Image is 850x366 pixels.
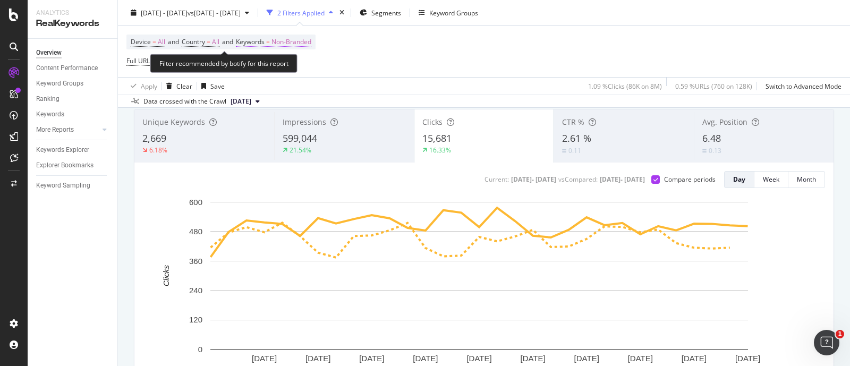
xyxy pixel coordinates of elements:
[574,354,599,363] text: [DATE]
[252,354,277,363] text: [DATE]
[724,171,754,188] button: Day
[429,8,478,17] div: Keyword Groups
[702,149,707,152] img: Equal
[36,160,110,171] a: Explorer Bookmarks
[422,117,443,127] span: Clicks
[429,146,451,155] div: 16.33%
[600,175,645,184] div: [DATE] - [DATE]
[484,175,509,184] div: Current:
[414,4,482,21] button: Keyword Groups
[36,109,110,120] a: Keywords
[797,175,816,184] div: Month
[36,8,109,18] div: Analytics
[588,81,662,90] div: 1.09 % Clicks ( 86K on 8M )
[761,78,841,95] button: Switch to Advanced Mode
[422,132,452,144] span: 15,681
[702,117,747,127] span: Avg. Position
[36,18,109,30] div: RealKeywords
[152,37,156,46] span: =
[131,37,151,46] span: Device
[36,78,83,89] div: Keyword Groups
[36,63,98,74] div: Content Performance
[141,81,157,90] div: Apply
[305,354,330,363] text: [DATE]
[189,227,202,236] text: 480
[212,35,219,49] span: All
[36,63,110,74] a: Content Performance
[763,175,779,184] div: Week
[271,35,311,49] span: Non-Branded
[682,354,707,363] text: [DATE]
[766,81,841,90] div: Switch to Advanced Mode
[207,37,210,46] span: =
[371,8,401,17] span: Segments
[142,117,205,127] span: Unique Keywords
[126,4,253,21] button: [DATE] - [DATE]vs[DATE] - [DATE]
[182,37,205,46] span: Country
[36,93,110,105] a: Ranking
[836,330,844,338] span: 1
[733,175,745,184] div: Day
[283,132,317,144] span: 599,044
[231,97,251,106] span: 2025 Jul. 25th
[36,78,110,89] a: Keyword Groups
[126,56,150,65] span: Full URL
[189,198,202,207] text: 600
[126,78,157,95] button: Apply
[36,109,64,120] div: Keywords
[702,132,721,144] span: 6.48
[236,37,265,46] span: Keywords
[176,81,192,90] div: Clear
[735,354,760,363] text: [DATE]
[520,354,545,363] text: [DATE]
[222,37,233,46] span: and
[355,4,405,21] button: Segments
[168,37,179,46] span: and
[36,180,90,191] div: Keyword Sampling
[141,8,188,17] span: [DATE] - [DATE]
[149,146,167,155] div: 6.18%
[36,47,110,58] a: Overview
[562,132,591,144] span: 2.61 %
[158,35,165,49] span: All
[277,8,325,17] div: 2 Filters Applied
[36,160,93,171] div: Explorer Bookmarks
[562,149,566,152] img: Equal
[189,286,202,295] text: 240
[754,171,788,188] button: Week
[189,257,202,266] text: 360
[162,78,192,95] button: Clear
[161,265,171,286] text: Clicks
[359,354,384,363] text: [DATE]
[143,97,226,106] div: Data crossed with the Crawl
[198,345,202,354] text: 0
[568,146,581,155] div: 0.11
[413,354,438,363] text: [DATE]
[197,78,225,95] button: Save
[283,117,326,127] span: Impressions
[210,81,225,90] div: Save
[266,37,270,46] span: =
[36,93,59,105] div: Ranking
[188,8,241,17] span: vs [DATE] - [DATE]
[36,47,62,58] div: Overview
[36,180,110,191] a: Keyword Sampling
[466,354,491,363] text: [DATE]
[36,144,110,156] a: Keywords Explorer
[558,175,598,184] div: vs Compared :
[675,81,752,90] div: 0.59 % URLs ( 760 on 128K )
[142,132,166,144] span: 2,669
[36,124,74,135] div: More Reports
[788,171,825,188] button: Month
[664,175,716,184] div: Compare periods
[709,146,721,155] div: 0.13
[511,175,556,184] div: [DATE] - [DATE]
[814,330,839,355] iframe: Intercom live chat
[337,7,346,18] div: times
[226,95,264,108] button: [DATE]
[150,54,297,73] div: Filter recommended by botify for this report
[628,354,653,363] text: [DATE]
[36,144,89,156] div: Keywords Explorer
[262,4,337,21] button: 2 Filters Applied
[189,315,202,324] text: 120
